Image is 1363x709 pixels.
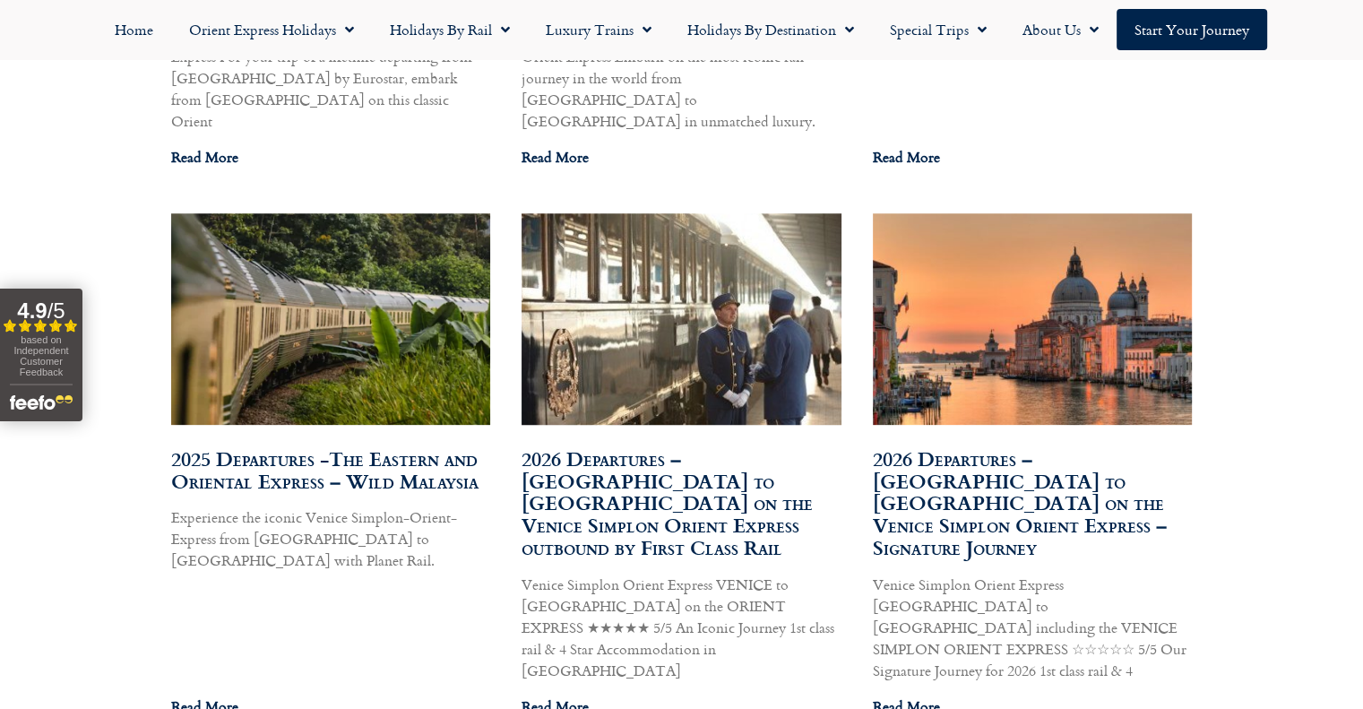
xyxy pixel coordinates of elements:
[816,212,1247,426] img: Orient Express Special Venice compressed
[522,574,841,681] p: Venice Simplon Orient Express VENICE to [GEOGRAPHIC_DATA] on the ORIENT EXPRESS ★★★★★ 5/5 An Icon...
[171,3,491,132] p: [GEOGRAPHIC_DATA] to [GEOGRAPHIC_DATA]: Venice Simplon Orient Express For your trip of a lifetime...
[522,3,841,132] p: [GEOGRAPHIC_DATA] to [GEOGRAPHIC_DATA] aboard the Simplon Orient Express Embark on the most iconi...
[97,9,171,50] a: Home
[171,146,238,168] a: Read more about Special offer – London to Venice on the Venice Simplon Orient Express
[669,9,872,50] a: Holidays by Destination
[522,444,813,562] a: 2026 Departures – [GEOGRAPHIC_DATA] to [GEOGRAPHIC_DATA] on the Venice Simplon Orient Express out...
[873,213,1193,424] a: Orient Express Special Venice compressed
[528,9,669,50] a: Luxury Trains
[1005,9,1117,50] a: About Us
[872,9,1005,50] a: Special Trips
[171,9,372,50] a: Orient Express Holidays
[171,506,491,571] p: Experience the iconic Venice Simplon-Orient-Express from [GEOGRAPHIC_DATA] to [GEOGRAPHIC_DATA] w...
[9,9,1354,50] nav: Menu
[873,146,940,168] a: Read more about 2025 Departures -The Eastern and Oriental Express – Essence of Malaysia
[873,574,1193,681] p: Venice Simplon Orient Express [GEOGRAPHIC_DATA] to [GEOGRAPHIC_DATA] including the VENICE SIMPLON...
[522,146,589,168] a: Read more about 2025 Departures – Istanbul to Paris aboard the Venice Simplon Orient Express
[372,9,528,50] a: Holidays by Rail
[171,444,479,496] a: 2025 Departures -The Eastern and Oriental Express – Wild Malaysia
[873,444,1167,562] a: 2026 Departures – [GEOGRAPHIC_DATA] to [GEOGRAPHIC_DATA] on the Venice Simplon Orient Express – S...
[1117,9,1267,50] a: Start your Journey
